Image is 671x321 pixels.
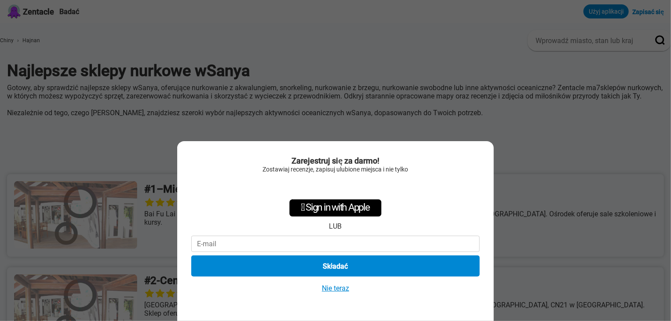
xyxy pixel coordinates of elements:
button: Składać [191,255,480,277]
font: LUB [329,222,342,230]
div: Zaloguj się za pomocą Apple [289,199,382,217]
input: E-mail [191,236,480,252]
font: Nie teraz [322,284,349,292]
button: Nie teraz [319,284,352,293]
font: Zarejestruj się za darmo! [292,156,379,165]
font: Zostawiaj recenzje, zapisuj ulubione miejsca i nie tylko [263,166,408,173]
font: Składać [323,262,348,270]
iframe: Przycisk Zaloguj się za pomocą Google [291,177,380,197]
